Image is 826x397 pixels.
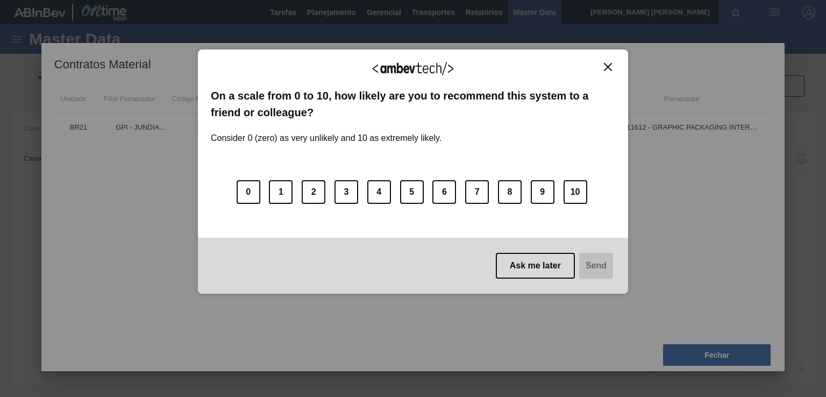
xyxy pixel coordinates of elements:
button: 7 [465,180,489,204]
label: On a scale from 0 to 10, how likely are you to recommend this system to a friend or colleague? [211,88,615,120]
button: 8 [498,180,522,204]
img: Logo Ambevtech [373,62,453,75]
button: 5 [400,180,424,204]
button: 10 [564,180,587,204]
button: Ask me later [496,253,575,279]
button: 3 [334,180,358,204]
button: 6 [432,180,456,204]
button: 0 [237,180,260,204]
label: Consider 0 (zero) as very unlikely and 10 as extremely likely. [211,120,442,143]
button: 1 [269,180,293,204]
img: Close [604,63,612,71]
button: Close [601,62,615,72]
button: 9 [531,180,554,204]
button: 2 [302,180,325,204]
button: 4 [367,180,391,204]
